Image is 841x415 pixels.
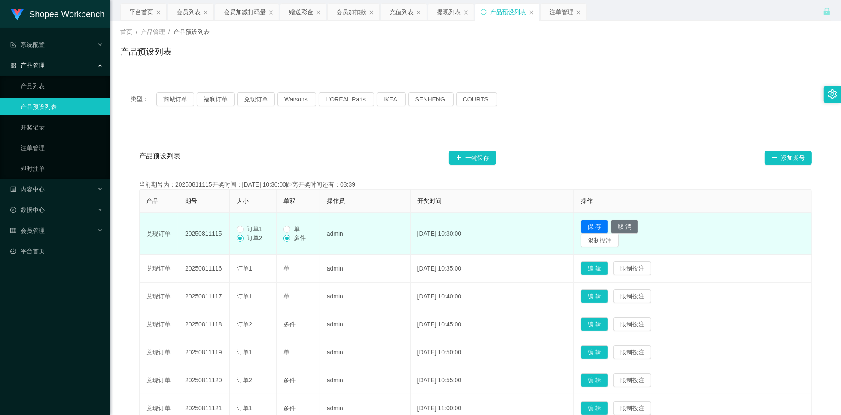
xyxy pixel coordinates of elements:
button: 限制投注 [613,373,651,387]
td: admin [320,338,411,366]
td: [DATE] 10:30:00 [411,213,574,255]
i: 图标: close [463,10,469,15]
button: 图标: plus添加期号 [765,151,812,165]
button: SENHENG. [408,92,454,106]
i: 图标: table [10,227,16,234]
td: 20250811115 [178,213,230,255]
span: 多件 [283,405,296,412]
i: 图标: setting [828,89,837,99]
span: 单 [290,225,303,232]
td: 兑现订单 [140,283,178,310]
button: 商城订单 [156,92,194,106]
span: 订单1 [244,225,266,232]
button: 保 存 [581,220,608,234]
span: 系统配置 [10,41,45,48]
td: 20250811119 [178,338,230,366]
i: 图标: appstore-o [10,62,16,68]
i: 图标: close [203,10,208,15]
button: Watsons. [277,92,316,106]
span: 订单1 [237,349,252,356]
span: 大小 [237,197,249,204]
button: 图标: plus一键保存 [449,151,496,165]
button: 编 辑 [581,289,608,303]
a: 即时注单 [21,160,103,177]
button: 限制投注 [613,401,651,415]
i: 图标: close [268,10,274,15]
button: L'ORÉAL Paris. [319,92,374,106]
span: 单 [283,293,289,300]
span: 单 [283,349,289,356]
button: 编 辑 [581,317,608,331]
button: 限制投注 [613,317,651,331]
span: 订单2 [237,321,252,328]
button: 限制投注 [613,261,651,275]
div: 会员加扣款 [336,4,366,20]
h1: Shopee Workbench [29,0,104,28]
i: 图标: close [369,10,374,15]
span: 产品管理 [141,28,165,35]
div: 注单管理 [549,4,573,20]
button: 限制投注 [613,345,651,359]
i: 图标: sync [481,9,487,15]
span: 订单2 [237,377,252,384]
td: 兑现订单 [140,213,178,255]
div: 平台首页 [129,4,153,20]
span: 产品预设列表 [139,151,180,165]
span: 多件 [283,321,296,328]
a: 图标: dashboard平台首页 [10,243,103,260]
button: 兑现订单 [237,92,275,106]
button: 福利订单 [197,92,235,106]
span: 单 [283,265,289,272]
td: 兑现订单 [140,255,178,283]
td: 兑现订单 [140,366,178,394]
button: 编 辑 [581,373,608,387]
a: 开奖记录 [21,119,103,136]
td: 20250811118 [178,310,230,338]
button: 限制投注 [581,234,619,247]
span: 期号 [185,197,197,204]
span: 产品预设列表 [174,28,210,35]
span: 订单1 [237,293,252,300]
td: 20250811116 [178,255,230,283]
i: 图标: close [316,10,321,15]
td: [DATE] 10:55:00 [411,366,574,394]
span: 会员管理 [10,227,45,234]
td: admin [320,366,411,394]
a: 产品预设列表 [21,98,103,115]
i: 图标: close [576,10,581,15]
i: 图标: form [10,42,16,48]
button: 取 消 [611,220,638,234]
i: 图标: profile [10,186,16,192]
a: 注单管理 [21,139,103,157]
button: 限制投注 [613,289,651,303]
span: / [136,28,137,35]
span: 产品管理 [10,62,45,69]
i: 图标: close [529,10,534,15]
span: / [168,28,170,35]
span: 操作 [581,197,593,204]
td: [DATE] 10:40:00 [411,283,574,310]
img: logo.9652507e.png [10,9,24,21]
span: 多件 [290,234,309,241]
td: [DATE] 10:35:00 [411,255,574,283]
span: 内容中心 [10,186,45,193]
span: 产品 [146,197,158,204]
i: 图标: check-circle-o [10,207,16,213]
button: COURTS. [456,92,497,106]
span: 订单1 [237,405,252,412]
span: 多件 [283,377,296,384]
td: admin [320,310,411,338]
div: 产品预设列表 [490,4,526,20]
h1: 产品预设列表 [120,45,172,58]
a: Shopee Workbench [10,10,104,17]
span: 订单1 [237,265,252,272]
div: 会员加减打码量 [224,4,266,20]
td: [DATE] 10:45:00 [411,310,574,338]
td: admin [320,283,411,310]
span: 首页 [120,28,132,35]
div: 提现列表 [437,4,461,20]
div: 会员列表 [177,4,201,20]
button: 编 辑 [581,345,608,359]
button: 编 辑 [581,401,608,415]
button: 编 辑 [581,261,608,275]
